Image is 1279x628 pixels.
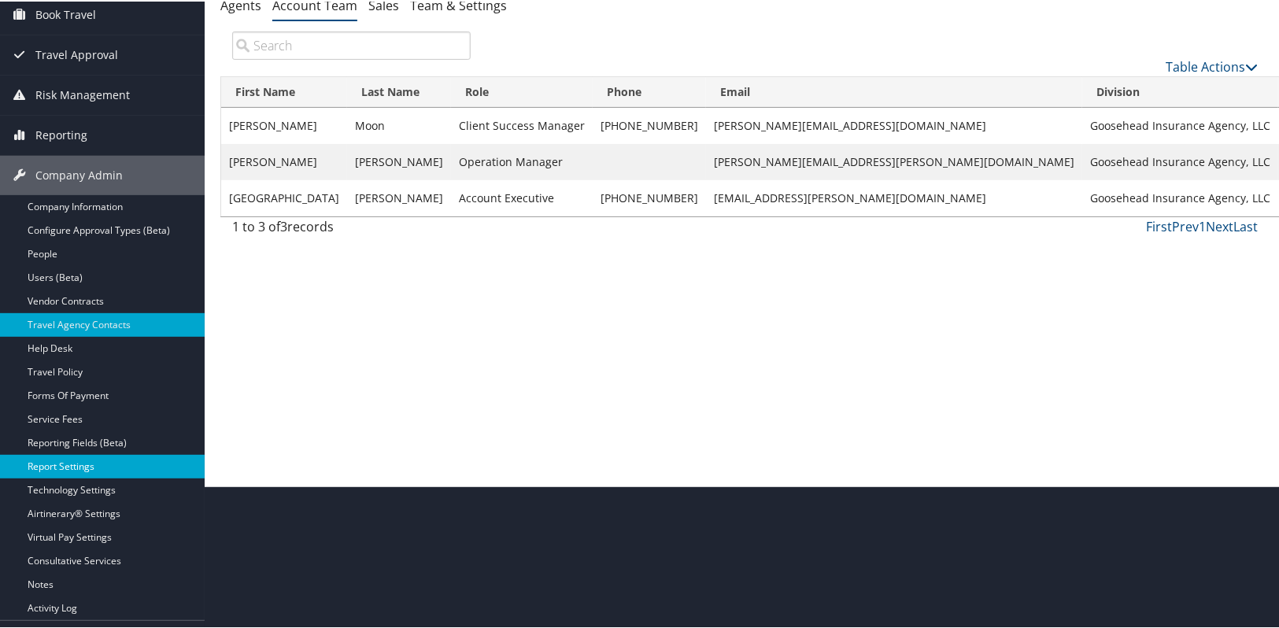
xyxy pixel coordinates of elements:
td: Goosehead Insurance Agency, LLC [1082,142,1278,179]
a: 1 [1199,216,1206,234]
td: [PHONE_NUMBER] [593,179,706,215]
th: Phone [593,76,706,106]
td: [PERSON_NAME][EMAIL_ADDRESS][DOMAIN_NAME] [706,106,1082,142]
th: First Name: activate to sort column ascending [221,76,347,106]
td: [EMAIL_ADDRESS][PERSON_NAME][DOMAIN_NAME] [706,179,1082,215]
td: [GEOGRAPHIC_DATA] [221,179,347,215]
td: Operation Manager [451,142,593,179]
td: [PERSON_NAME] [347,179,451,215]
span: Travel Approval [35,34,118,73]
td: [PHONE_NUMBER] [593,106,706,142]
td: Moon [347,106,451,142]
th: Email: activate to sort column ascending [706,76,1082,106]
td: [PERSON_NAME] [347,142,451,179]
a: Prev [1172,216,1199,234]
td: Account Executive [451,179,593,215]
td: Goosehead Insurance Agency, LLC [1082,179,1278,215]
a: Last [1233,216,1258,234]
a: Next [1206,216,1233,234]
a: Table Actions [1166,57,1258,74]
td: Client Success Manager [451,106,593,142]
td: [PERSON_NAME][EMAIL_ADDRESS][PERSON_NAME][DOMAIN_NAME] [706,142,1082,179]
th: Division: activate to sort column ascending [1082,76,1278,106]
input: Search [232,30,471,58]
span: Reporting [35,114,87,153]
td: [PERSON_NAME] [221,106,347,142]
th: Last Name: activate to sort column ascending [347,76,451,106]
span: Company Admin [35,154,123,194]
a: First [1146,216,1172,234]
span: 3 [280,216,287,234]
div: 1 to 3 of records [232,216,471,242]
td: Goosehead Insurance Agency, LLC [1082,106,1278,142]
td: [PERSON_NAME] [221,142,347,179]
th: Role: activate to sort column ascending [451,76,593,106]
span: Risk Management [35,74,130,113]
